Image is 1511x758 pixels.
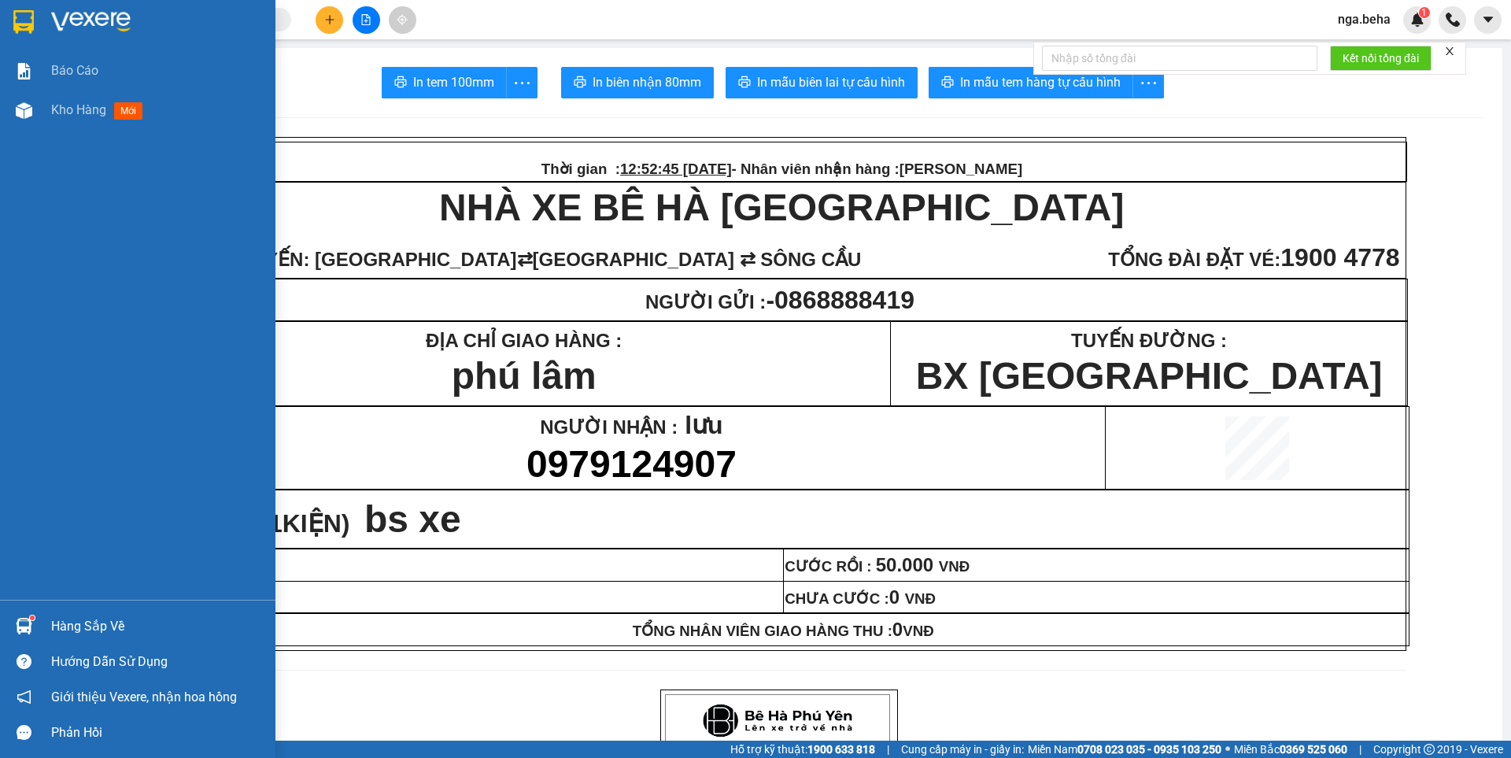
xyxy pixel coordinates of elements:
span: 0 [892,619,903,640]
span: In mẫu biên lai tự cấu hình [757,72,905,92]
span: caret-down [1481,13,1495,27]
span: CƯỚC RỒI : [785,558,970,575]
strong: 0708 023 035 - 0935 103 250 [1077,743,1221,756]
span: VNĐ [933,558,970,575]
button: more [1132,67,1164,98]
span: | [1359,741,1361,758]
span: Báo cáo [51,61,98,80]
span: printer [574,76,586,91]
button: caret-down [1474,6,1502,34]
span: Kết nối tổng đài [1343,50,1419,67]
span: Hỗ trợ kỹ thuật: [730,741,875,758]
div: Phản hồi [51,721,264,745]
button: printerIn mẫu tem hàng tự cấu hình [929,67,1133,98]
button: printerIn tem 100mm [382,67,507,98]
span: 1 [1421,7,1427,18]
span: bs xe [364,498,461,540]
span: NGƯỜI NHẬN : [540,416,678,438]
span: BX [GEOGRAPHIC_DATA] [916,355,1383,397]
span: close [1444,46,1455,57]
button: printerIn mẫu biên lai tự cấu hình [726,67,918,98]
button: more [506,67,538,98]
span: 1900 4778 [1280,243,1399,272]
span: message [17,725,31,740]
span: ⚪️ [1225,746,1230,752]
input: Nhập số tổng đài [1042,46,1317,71]
img: icon-new-feature [1410,13,1424,27]
span: 0868888419 [774,286,914,314]
sup: 1 [1419,7,1430,18]
span: 0979124907 [526,443,737,485]
span: Thời gian : - Nhân viên nhận hàng : [541,161,1022,177]
span: copyright [1424,744,1435,755]
button: Kết nối tổng đài [1330,46,1432,71]
span: nga.beha [1325,9,1403,29]
button: file-add [353,6,380,34]
span: 0 [889,586,900,608]
span: lưu [685,411,722,439]
span: In tem 100mm [413,72,494,92]
span: CHƯA CƯỚC : [785,590,936,607]
button: plus [316,6,343,34]
span: printer [941,76,954,91]
span: VNĐ [900,590,936,607]
span: notification [17,690,31,704]
strong: NHÀ XE BÊ HÀ [GEOGRAPHIC_DATA] [439,187,1124,228]
span: Miền Nam [1028,741,1221,758]
span: In biên nhận 80mm [593,72,701,92]
span: mới [114,102,142,120]
span: printer [738,76,751,91]
sup: 1 [30,616,35,620]
span: [PERSON_NAME] [900,161,1023,177]
span: NGƯỜI GỬI : [645,291,920,312]
div: Hướng dẫn sử dụng [51,650,264,674]
span: - [766,286,914,314]
span: aim [397,14,408,25]
img: solution-icon [16,63,32,79]
span: Giới thiệu Vexere, nhận hoa hồng [51,687,237,707]
strong: ĐỊA CHỈ GIAO HÀNG : [426,330,622,351]
span: [GEOGRAPHIC_DATA] ⇄ SÔNG CẦU [533,249,862,270]
span: Cung cấp máy in - giấy in: [901,741,1024,758]
span: TUYẾN: [GEOGRAPHIC_DATA] [240,249,516,270]
span: Miền Bắc [1234,741,1347,758]
span: TỔNG NHÂN VIÊN GIAO HÀNG THU : [633,623,934,639]
span: In mẫu tem hàng tự cấu hình [960,72,1121,92]
span: phú lâm [452,355,597,397]
div: Hàng sắp về [51,615,264,638]
span: 12:52:45 [DATE] [620,161,732,177]
img: logo-vxr [13,10,34,34]
span: printer [394,76,407,91]
img: phone-icon [1446,13,1460,27]
span: file-add [360,14,371,25]
span: KIỆN) [283,509,350,538]
span: plus [324,14,335,25]
span: TUYẾN ĐƯỜNG : [1071,330,1227,351]
span: TỔNG ĐÀI ĐẶT VÉ: [1108,249,1280,270]
span: more [1133,73,1163,93]
strong: 0369 525 060 [1280,743,1347,756]
span: | [887,741,889,758]
img: warehouse-icon [16,618,32,634]
span: more [507,73,537,93]
button: printerIn biên nhận 80mm [561,67,714,98]
span: question-circle [17,654,31,669]
span: VNĐ [892,623,934,639]
span: ⇄ [517,249,533,270]
button: aim [389,6,416,34]
strong: 1900 633 818 [807,743,875,756]
span: 50.000 [876,554,933,575]
span: Kho hàng [51,102,106,117]
img: warehouse-icon [16,102,32,119]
